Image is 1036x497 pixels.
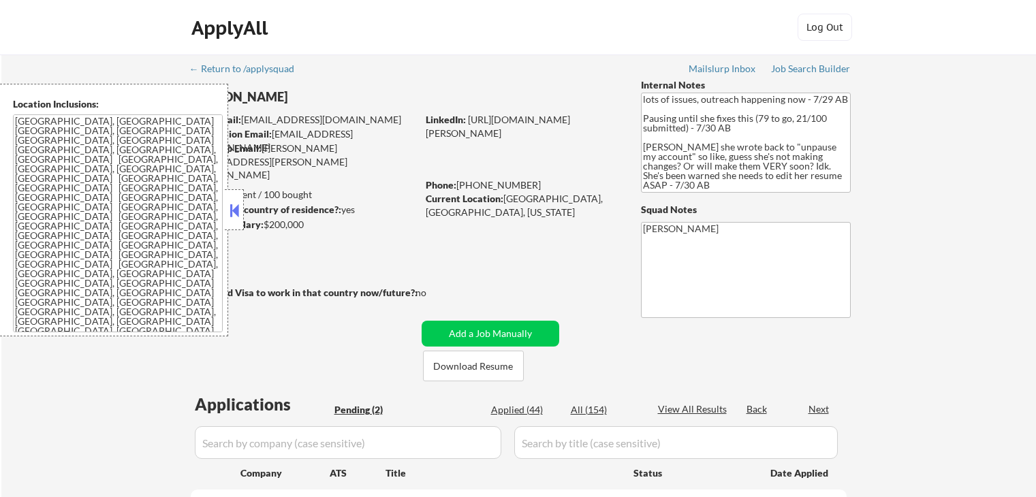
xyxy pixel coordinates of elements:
div: [GEOGRAPHIC_DATA], [GEOGRAPHIC_DATA], [US_STATE] [426,192,618,219]
strong: Can work in country of residence?: [190,204,341,215]
div: Title [386,466,621,480]
a: ← Return to /applysquad [189,63,307,77]
a: [URL][DOMAIN_NAME][PERSON_NAME] [426,114,570,139]
input: Search by title (case sensitive) [514,426,838,459]
div: no [415,286,454,300]
strong: LinkedIn: [426,114,466,125]
div: [EMAIL_ADDRESS][DOMAIN_NAME] [191,113,417,127]
button: Add a Job Manually [422,321,559,347]
div: [PHONE_NUMBER] [426,178,618,192]
input: Search by company (case sensitive) [195,426,501,459]
div: View All Results [658,402,731,416]
div: ← Return to /applysquad [189,64,307,74]
div: ApplyAll [191,16,272,39]
div: Company [240,466,330,480]
button: Log Out [798,14,852,41]
div: Squad Notes [641,203,851,217]
div: Internal Notes [641,78,851,92]
div: [PERSON_NAME] [191,89,471,106]
div: Location Inclusions: [13,97,223,111]
div: $200,000 [190,218,417,231]
div: ATS [330,466,386,480]
button: Download Resume [423,351,524,381]
div: All (154) [571,403,639,417]
div: Applied (44) [491,403,559,417]
strong: Current Location: [426,193,503,204]
div: Mailslurp Inbox [689,64,757,74]
a: Mailslurp Inbox [689,63,757,77]
a: Job Search Builder [771,63,851,77]
div: Date Applied [770,466,830,480]
div: Status [633,460,751,485]
div: Back [747,402,768,416]
div: Applications [195,396,330,413]
div: yes [190,203,413,217]
div: Next [809,402,830,416]
div: Pending (2) [334,403,403,417]
div: Job Search Builder [771,64,851,74]
div: [PERSON_NAME][EMAIL_ADDRESS][PERSON_NAME][DOMAIN_NAME] [191,142,417,182]
strong: Phone: [426,179,456,191]
div: 44 sent / 100 bought [190,188,417,202]
strong: Will need Visa to work in that country now/future?: [191,287,418,298]
div: [EMAIL_ADDRESS][DOMAIN_NAME] [191,127,417,154]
